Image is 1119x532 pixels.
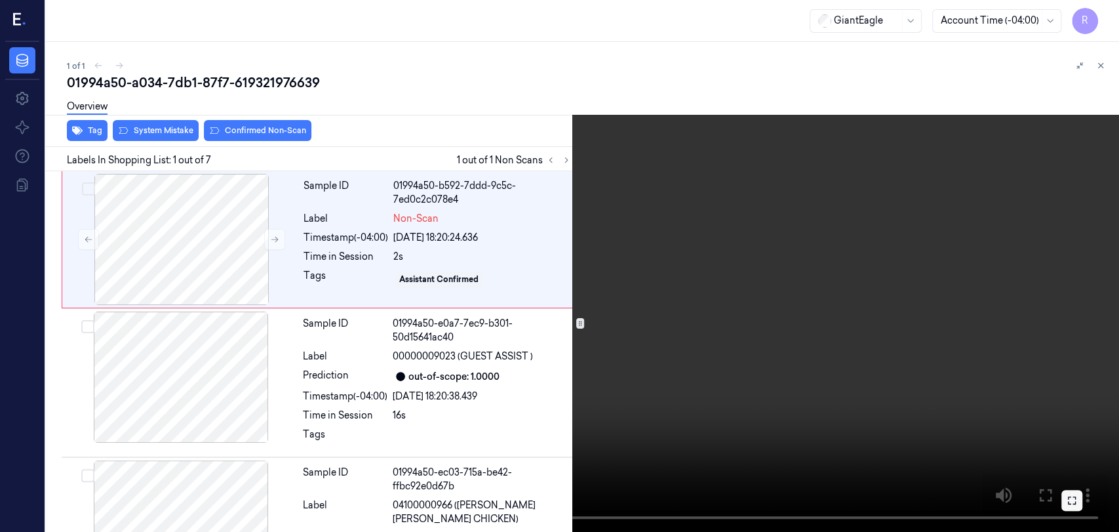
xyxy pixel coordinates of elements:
button: Select row [81,320,94,333]
span: 1 out of 1 Non Scans [457,152,574,168]
span: 00000009023 (GUEST ASSIST ) [393,350,533,363]
div: Assistant Confirmed [399,274,479,285]
div: Sample ID [303,466,387,493]
div: [DATE] 18:20:24.636 [393,231,571,245]
div: 01994a50-ec03-715a-be42-ffbc92e0d67b [393,466,572,493]
div: Time in Session [304,250,388,264]
div: Time in Session [303,409,387,422]
div: 16s [393,409,572,422]
div: 2s [393,250,571,264]
div: Prediction [303,369,387,384]
button: Confirmed Non-Scan [204,120,311,141]
button: Tag [67,120,108,141]
span: Labels In Shopping List: 1 out of 7 [67,153,211,167]
div: 01994a50-a034-7db1-87f7-619321976639 [67,73,1109,92]
span: Non-Scan [393,212,439,226]
span: 04100000966 ([PERSON_NAME] [PERSON_NAME] CHICKEN) [393,499,572,526]
a: Overview [67,100,108,115]
span: 1 of 1 [67,60,85,72]
div: Tags [303,428,387,449]
div: [DATE] 18:20:38.439 [393,390,572,403]
div: Tags [304,269,388,290]
button: System Mistake [113,120,199,141]
div: Sample ID [303,317,387,344]
button: Select row [81,469,94,482]
div: 01994a50-e0a7-7ec9-b301-50d15641ac40 [393,317,572,344]
button: R [1072,8,1098,34]
div: Timestamp (-04:00) [303,390,387,403]
div: out-of-scope: 1.0000 [408,370,500,384]
div: Label [304,212,388,226]
div: Timestamp (-04:00) [304,231,388,245]
div: 01994a50-b592-7ddd-9c5c-7ed0c2c078e4 [393,179,571,207]
div: Label [303,499,387,526]
div: Label [303,350,387,363]
button: Select row [82,182,95,195]
div: Sample ID [304,179,388,207]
